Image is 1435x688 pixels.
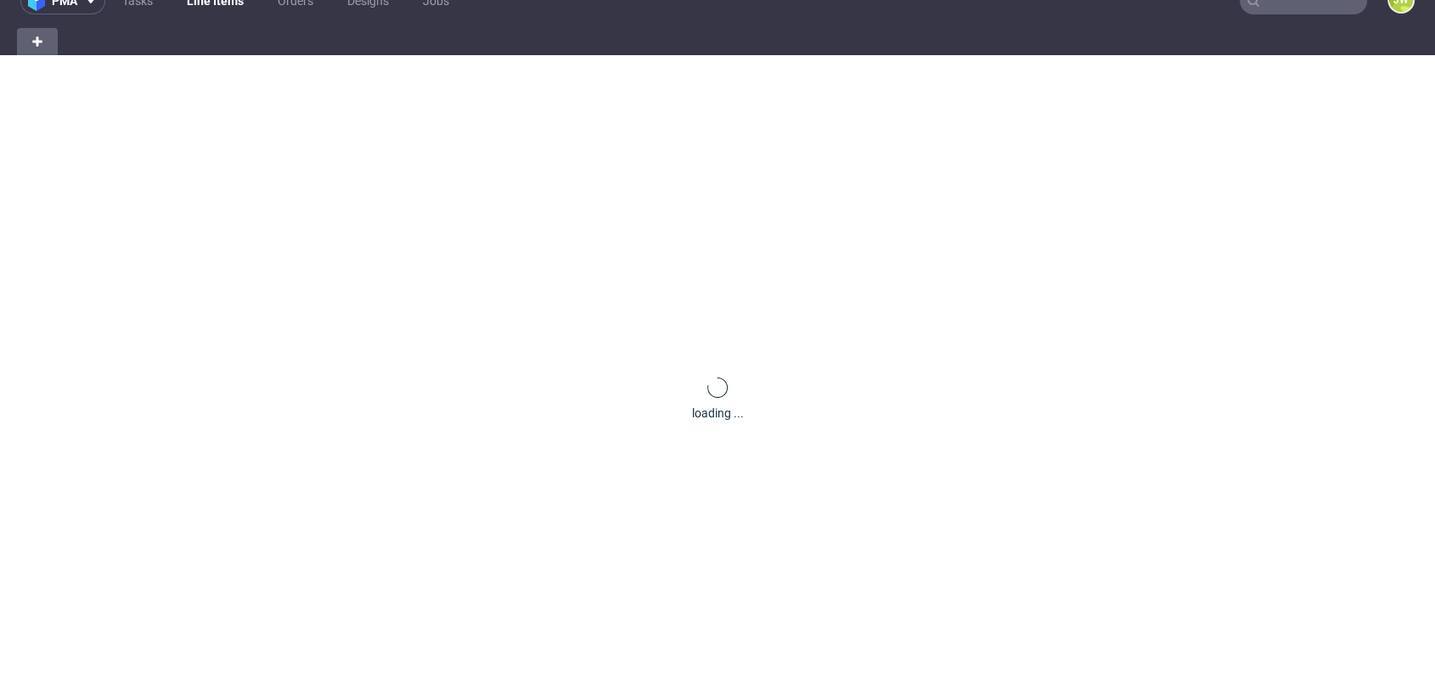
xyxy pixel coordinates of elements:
[692,405,744,422] div: loading ...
